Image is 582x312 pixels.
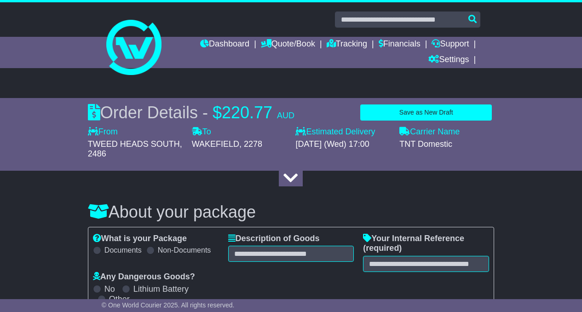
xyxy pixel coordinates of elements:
[88,127,118,137] label: From
[93,234,187,244] label: What is your Package
[327,37,367,52] a: Tracking
[192,127,211,137] label: To
[133,284,189,295] label: Lithium Battery
[295,139,390,150] div: [DATE] (Wed) 17:00
[109,295,130,305] label: Other
[399,139,494,150] div: TNT Domestic
[360,104,492,121] button: Save as New Draft
[261,37,315,52] a: Quote/Book
[102,301,235,309] span: © One World Courier 2025. All rights reserved.
[88,139,182,159] span: , 2486
[88,203,494,221] h3: About your package
[428,52,469,68] a: Settings
[228,234,320,244] label: Description of Goods
[239,139,262,149] span: , 2278
[295,127,390,137] label: Estimated Delivery
[379,37,421,52] a: Financials
[158,246,211,254] label: Non-Documents
[200,37,249,52] a: Dashboard
[213,103,222,122] span: $
[93,272,195,282] label: Any Dangerous Goods?
[432,37,469,52] a: Support
[192,139,239,149] span: WAKEFIELD
[88,103,294,122] div: Order Details -
[222,103,272,122] span: 220.77
[399,127,460,137] label: Carrier Name
[277,111,294,120] span: AUD
[88,139,180,149] span: TWEED HEADS SOUTH
[104,246,142,254] label: Documents
[104,284,115,295] label: No
[363,234,489,254] label: Your Internal Reference (required)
